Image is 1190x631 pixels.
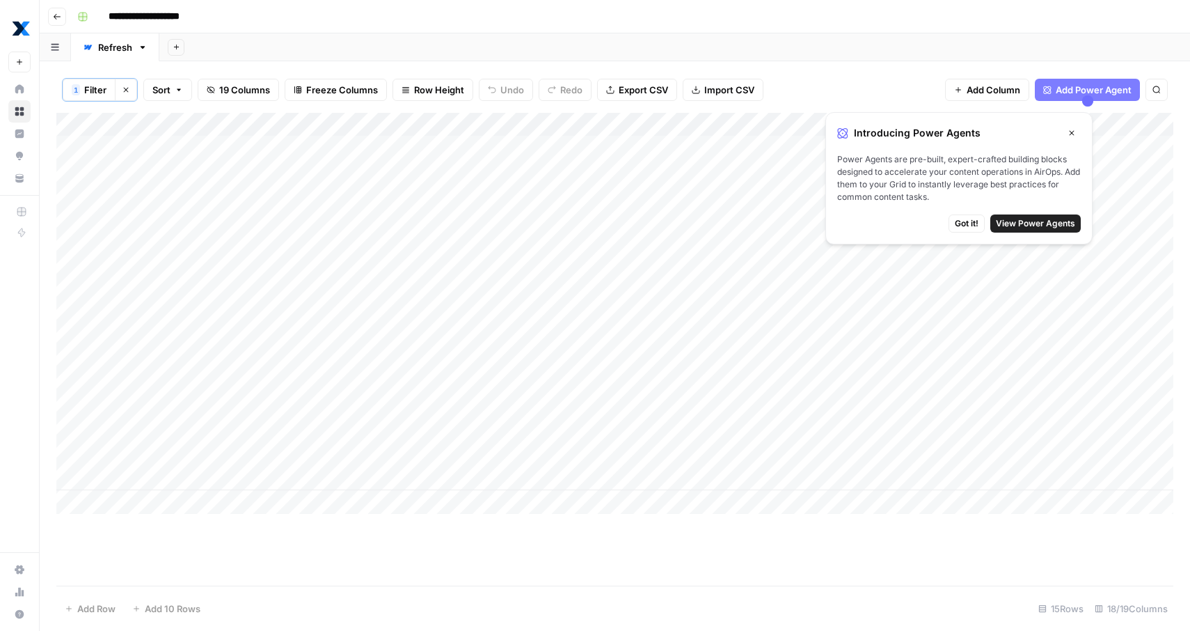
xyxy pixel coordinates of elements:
span: Filter [84,83,106,97]
a: Refresh [71,33,159,61]
span: 1 [74,84,78,95]
a: Settings [8,559,31,581]
span: Undo [500,83,524,97]
button: View Power Agents [990,215,1081,233]
button: Add Row [56,598,124,620]
span: 19 Columns [219,83,270,97]
span: Add Power Agent [1056,83,1132,97]
a: Usage [8,581,31,603]
span: Add 10 Rows [145,602,200,616]
button: Import CSV [683,79,763,101]
button: Help + Support [8,603,31,625]
button: Freeze Columns [285,79,387,101]
span: Add Column [967,83,1020,97]
div: Introducing Power Agents [837,124,1081,142]
button: Export CSV [597,79,677,101]
a: Your Data [8,167,31,189]
span: Sort [152,83,170,97]
button: Workspace: MaintainX [8,11,31,46]
img: MaintainX Logo [8,16,33,41]
div: 15 Rows [1033,598,1089,620]
button: Add Column [945,79,1029,101]
button: 1Filter [63,79,115,101]
button: Row Height [392,79,473,101]
span: Freeze Columns [306,83,378,97]
button: Add Power Agent [1035,79,1140,101]
a: Opportunities [8,145,31,167]
span: Add Row [77,602,116,616]
span: Redo [560,83,582,97]
a: Browse [8,100,31,123]
span: Power Agents are pre-built, expert-crafted building blocks designed to accelerate your content op... [837,153,1081,203]
span: Got it! [955,217,978,230]
button: Add 10 Rows [124,598,209,620]
div: 1 [72,84,80,95]
span: Row Height [414,83,464,97]
div: Refresh [98,40,132,54]
span: Export CSV [619,83,668,97]
button: Redo [539,79,592,101]
button: Sort [143,79,192,101]
span: Import CSV [704,83,754,97]
button: Got it! [949,215,985,233]
button: 19 Columns [198,79,279,101]
span: View Power Agents [996,217,1075,230]
a: Insights [8,123,31,145]
a: Home [8,78,31,100]
div: 18/19 Columns [1089,598,1173,620]
button: Undo [479,79,533,101]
